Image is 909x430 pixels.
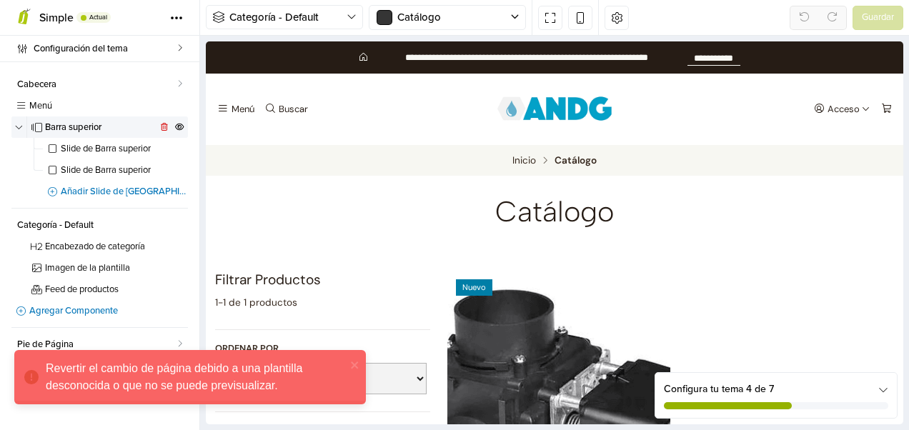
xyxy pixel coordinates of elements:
button: Carro [672,57,689,77]
span: Slide de Barra superior [61,144,188,154]
a: Slide de Barra superior [43,159,188,181]
span: Simple [39,11,74,25]
span: Feed de productos [45,285,188,294]
span: Categoría - Default [229,9,347,26]
span: Agregar Componente [29,306,188,316]
button: Menú [9,57,51,77]
span: Slide de Barra superior [61,166,188,175]
a: Imagen de la plantilla [11,257,188,279]
label: Ordenar por [9,301,224,313]
a: Añadir Slide de [GEOGRAPHIC_DATA] [27,181,188,202]
a: Feed de productos [11,279,188,300]
div: 1-1 de 1 productos [9,252,91,271]
div: Filtrar Productos [9,229,224,248]
button: Buscar [56,57,104,77]
a: Menú [11,95,188,116]
a: Barra superior [11,116,188,138]
a: Agregar Componente [11,300,188,321]
button: close [350,356,360,373]
div: Configura tu tema 4 de 7 [664,381,888,396]
button: Categoría - Default [206,5,363,29]
a: Slide de Barra superior [43,138,188,159]
li: Catálogo [349,114,391,124]
a: Inicio [307,114,330,124]
button: Guardar [853,6,903,30]
span: Encabezado de categoría [45,242,188,251]
a: Encabezado de categoría [11,236,188,257]
div: Acceso [622,63,654,72]
span: Guardar [862,11,894,25]
span: Imagen de la plantilla [45,264,188,273]
div: Menú [26,63,49,72]
div: Nuevo [250,238,287,254]
div: Buscar [73,63,102,72]
button: Acceso [605,57,667,77]
div: Configura tu tema 4 de 7 [655,373,897,418]
span: Configuración del tema [34,39,177,59]
a: Cabecera [11,74,188,95]
h1: Catálogo [125,158,572,182]
span: Actual [89,14,107,21]
span: Añadir Slide de [GEOGRAPHIC_DATA] [61,187,188,196]
a: Pie de Página [11,334,188,355]
span: Cabecera [17,80,177,89]
span: Pie de Página [17,340,177,349]
span: Menú [29,101,188,111]
div: Revertir el cambio de página debido a una plantilla desconocida o que no se puede previsualizar. [46,360,346,394]
span: Barra superior [45,123,157,132]
span: Categoría - Default [17,221,188,230]
img: andgspaparts [284,49,413,85]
